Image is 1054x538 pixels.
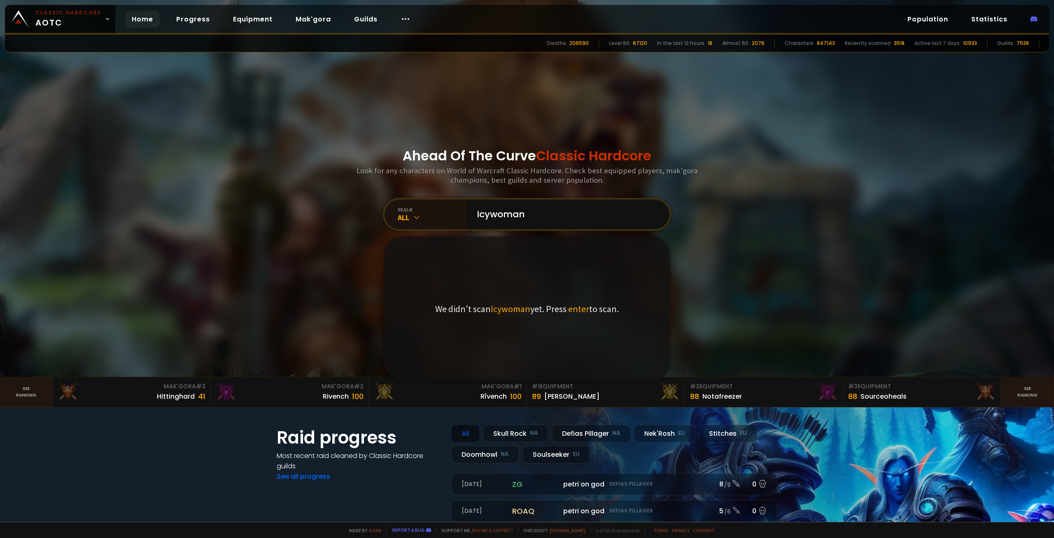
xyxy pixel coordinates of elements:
[483,425,548,442] div: Skull Rock
[848,382,858,390] span: # 3
[785,40,814,47] div: Characters
[522,446,590,463] div: Soulseeker
[693,527,715,533] a: Consent
[374,382,522,391] div: Mak'Gora
[547,40,566,47] div: Deaths
[35,9,101,29] span: AOTC
[901,11,955,28] a: Population
[569,40,589,47] div: 206590
[451,500,777,522] a: [DATE]roaqpetri on godDefias Pillager5 /60
[472,200,660,229] input: Search a character...
[510,391,522,402] div: 100
[403,146,651,166] h1: Ahead Of The Curve
[843,377,1001,407] a: #3Equipment88Sourceoheals
[963,40,977,47] div: 10933
[491,303,530,315] span: Icywoman
[35,9,101,16] small: Classic Hardcore
[157,391,195,402] div: Hittinghard
[125,11,160,28] a: Home
[845,40,891,47] div: Recently scanned
[612,429,620,437] small: NA
[609,40,630,47] div: Level 60
[552,425,631,442] div: Defias Pillager
[277,451,441,471] h4: Most recent raid cleaned by Classic Hardcore guilds
[544,391,599,402] div: [PERSON_NAME]
[532,391,541,402] div: 89
[398,207,467,213] div: realm
[690,391,699,402] div: 88
[722,40,749,47] div: Almost 60
[848,391,857,402] div: 88
[965,11,1014,28] a: Statistics
[277,425,441,451] h1: Raid progress
[196,382,205,390] span: # 3
[530,429,538,437] small: NA
[501,450,509,458] small: NA
[451,425,480,442] div: All
[392,527,424,533] a: Report a bug
[436,527,513,533] span: Support me,
[5,5,115,33] a: Classic HardcoreAOTC
[527,377,685,407] a: #1Equipment89[PERSON_NAME]
[277,472,330,481] a: See all progress
[860,391,907,402] div: Sourceoheals
[536,146,651,165] span: Classic Hardcore
[226,11,279,28] a: Equipment
[347,11,384,28] a: Guilds
[532,382,540,390] span: # 1
[690,382,700,390] span: # 2
[532,382,680,391] div: Equipment
[1001,377,1054,407] a: Seeranking
[369,527,381,533] a: a fan
[708,40,712,47] div: 18
[657,40,704,47] div: In the last 12 hours
[53,377,211,407] a: Mak'Gora#3Hittinghard41
[690,382,838,391] div: Equipment
[398,213,467,222] div: All
[451,473,777,495] a: [DATE]zgpetri on godDefias Pillager8 /90
[740,429,747,437] small: EU
[514,382,522,390] span: # 1
[211,377,369,407] a: Mak'Gora#2Rivench100
[653,527,669,533] a: Terms
[198,391,205,402] div: 41
[1017,40,1029,47] div: 7538
[997,40,1013,47] div: Guilds
[352,391,364,402] div: 100
[699,425,757,442] div: Stitches
[435,303,619,315] p: We didn't scan yet. Press to scan.
[590,527,640,533] span: v. d752d5 - production
[289,11,338,28] a: Mak'gora
[568,303,589,315] span: enter
[848,382,996,391] div: Equipment
[354,382,364,390] span: # 2
[752,40,765,47] div: 2076
[685,377,843,407] a: #2Equipment88Notafreezer
[353,166,701,185] h3: Look for any characters on World of Warcraft Classic Hardcore. Check best equipped players, mak'g...
[550,527,585,533] a: [DOMAIN_NAME]
[633,40,647,47] div: 67120
[702,391,742,402] div: Notafreezer
[344,527,381,533] span: Made by
[58,382,205,391] div: Mak'Gora
[678,429,685,437] small: EU
[573,450,580,458] small: EU
[817,40,835,47] div: 847143
[323,391,349,402] div: Rivench
[472,527,513,533] a: Buy me a coffee
[634,425,695,442] div: Nek'Rosh
[672,527,690,533] a: Privacy
[369,377,527,407] a: Mak'Gora#1Rîvench100
[518,527,585,533] span: Checkout
[170,11,217,28] a: Progress
[451,446,519,463] div: Doomhowl
[480,391,507,402] div: Rîvench
[914,40,960,47] div: Active last 7 days
[894,40,905,47] div: 3518
[216,382,364,391] div: Mak'Gora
